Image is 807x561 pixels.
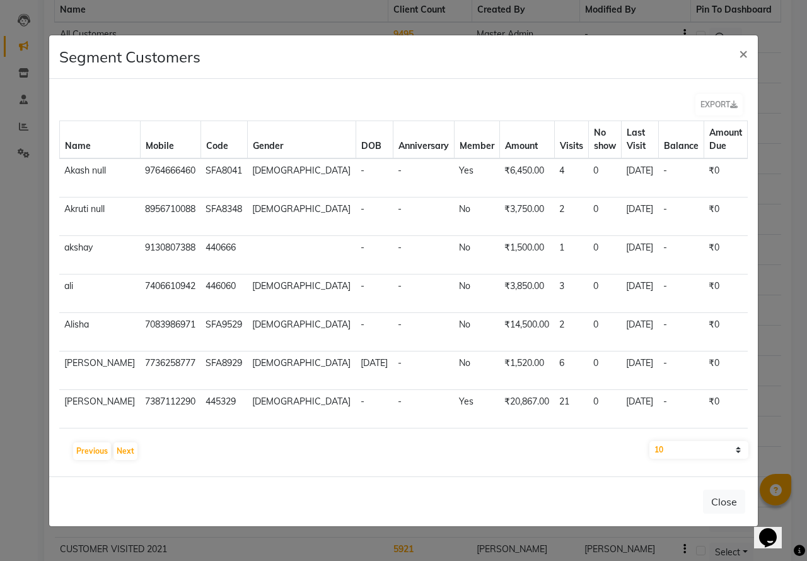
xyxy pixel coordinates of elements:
td: SFA8041 [200,158,247,198]
td: 0 [588,389,621,428]
td: [DEMOGRAPHIC_DATA] [247,389,356,428]
td: - [658,428,704,466]
td: - [356,389,393,428]
th: Email [747,121,782,158]
td: Akash null [59,158,140,198]
td: - [356,274,393,312]
td: - [747,312,782,351]
td: - [747,235,782,274]
td: ₹0 [704,428,747,466]
h4: Segment Customers [59,45,200,68]
td: 9130807388 [140,235,200,274]
td: 21 [554,389,588,428]
td: 446060 [200,274,247,312]
td: - [658,235,704,274]
td: SFA9529 [200,312,247,351]
button: Previous [73,442,111,460]
td: - [747,158,782,198]
td: ₹0 [704,235,747,274]
td: - [356,312,393,351]
td: Alisha [59,312,140,351]
td: No [454,351,499,389]
td: - [393,428,454,466]
td: - [356,235,393,274]
td: Yes [454,389,499,428]
th: Anniversary [393,121,454,158]
th: Name [59,121,140,158]
td: 9764666460 [140,158,200,198]
td: No [454,274,499,312]
td: [DATE] [356,351,393,389]
td: - [658,351,704,389]
td: [DEMOGRAPHIC_DATA] [247,351,356,389]
td: 0 [588,312,621,351]
td: 440666 [200,235,247,274]
td: 7083986971 [140,312,200,351]
td: [PERSON_NAME] [59,351,140,389]
td: 1 [554,235,588,274]
td: 6 [554,351,588,389]
th: DOB [356,121,393,158]
td: 3 [554,274,588,312]
td: ₹14,500.00 [499,312,554,351]
td: 0 [588,274,621,312]
td: [DATE] [621,351,658,389]
button: Close [703,490,745,514]
td: 0 [588,428,621,466]
td: 1 [554,428,588,466]
td: - [393,197,454,235]
td: No [454,235,499,274]
th: Last Visit [621,121,658,158]
td: 7406610942 [140,274,200,312]
td: 9823408464 [140,428,200,466]
td: - [356,158,393,198]
td: - [393,312,454,351]
td: ali [59,274,140,312]
td: ₹0 [704,389,747,428]
td: - [747,389,782,428]
td: - [393,351,454,389]
td: Akruti null [59,197,140,235]
td: [DEMOGRAPHIC_DATA] [247,428,356,466]
td: 2 [554,312,588,351]
td: 0 [588,197,621,235]
td: [PERSON_NAME] [59,428,140,466]
td: - [747,428,782,466]
td: SFA8929 [200,351,247,389]
td: ₹0 [704,197,747,235]
button: Close [729,35,758,71]
span: × [739,44,748,62]
td: akshay [59,235,140,274]
td: - [393,235,454,274]
th: Balance [658,121,704,158]
td: 0 [588,235,621,274]
button: Next [113,442,137,460]
td: - [393,274,454,312]
td: - [658,389,704,428]
th: Amount [499,121,554,158]
th: Member [454,121,499,158]
td: 445329 [200,389,247,428]
td: 2 [554,197,588,235]
iframe: chat widget [754,511,794,548]
td: - [356,428,393,466]
td: ₹0 [704,158,747,198]
th: No show [588,121,621,158]
td: - [747,274,782,312]
td: ₹3,850.00 [499,274,554,312]
td: [DATE] [621,389,658,428]
td: [DEMOGRAPHIC_DATA] [247,197,356,235]
td: ₹3,750.00 [499,197,554,235]
td: 0 [588,158,621,198]
td: [DEMOGRAPHIC_DATA] [247,274,356,312]
td: Yes [454,158,499,198]
td: [DATE] [621,428,658,466]
td: [PERSON_NAME] [59,389,140,428]
td: - [747,351,782,389]
td: - [658,274,704,312]
td: [DATE] [621,312,658,351]
td: [DEMOGRAPHIC_DATA] [247,312,356,351]
td: No [454,428,499,466]
td: ₹0 [704,274,747,312]
td: [DATE] [621,235,658,274]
